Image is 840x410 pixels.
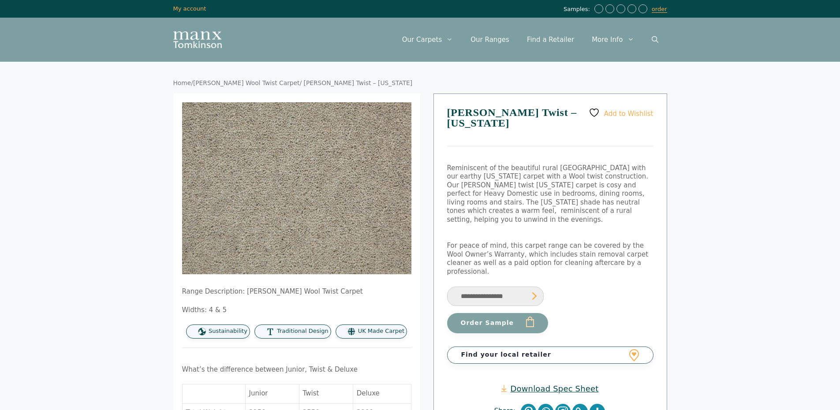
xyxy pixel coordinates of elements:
[518,26,583,53] a: Find a Retailer
[393,26,667,53] nav: Primary
[462,26,518,53] a: Our Ranges
[193,79,300,86] a: [PERSON_NAME] Wool Twist Carpet
[447,242,653,276] p: For peace of mind, this carpet range can be covered by the Wool Owner’s Warranty, which includes ...
[246,384,299,404] td: Junior
[182,306,411,315] p: Widths: 4 & 5
[393,26,462,53] a: Our Carpets
[643,26,667,53] a: Open Search Bar
[564,6,592,13] span: Samples:
[447,107,653,146] h1: [PERSON_NAME] Twist – [US_STATE]
[277,328,329,335] span: Traditional Design
[299,384,353,404] td: Twist
[358,328,404,335] span: UK Made Carpet
[173,79,667,87] nav: Breadcrumb
[501,384,598,394] a: Download Spec Sheet
[447,313,548,333] button: Order Sample
[209,328,247,335] span: Sustainability
[173,5,206,12] a: My account
[173,31,222,48] img: Manx Tomkinson
[353,384,411,404] td: Deluxe
[182,102,411,274] img: Craven Twist - Arizona
[182,287,411,296] p: Range Description: [PERSON_NAME] Wool Twist Carpet
[583,26,642,53] a: More Info
[173,79,191,86] a: Home
[447,347,653,363] a: Find your local retailer
[589,107,653,118] a: Add to Wishlist
[447,164,653,224] p: Reminiscent of the beautiful rural [GEOGRAPHIC_DATA] with our earthy [US_STATE] carpet with a Woo...
[604,109,653,117] span: Add to Wishlist
[652,6,667,13] a: order
[182,365,411,374] p: What’s the difference between Junior, Twist & Deluxe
